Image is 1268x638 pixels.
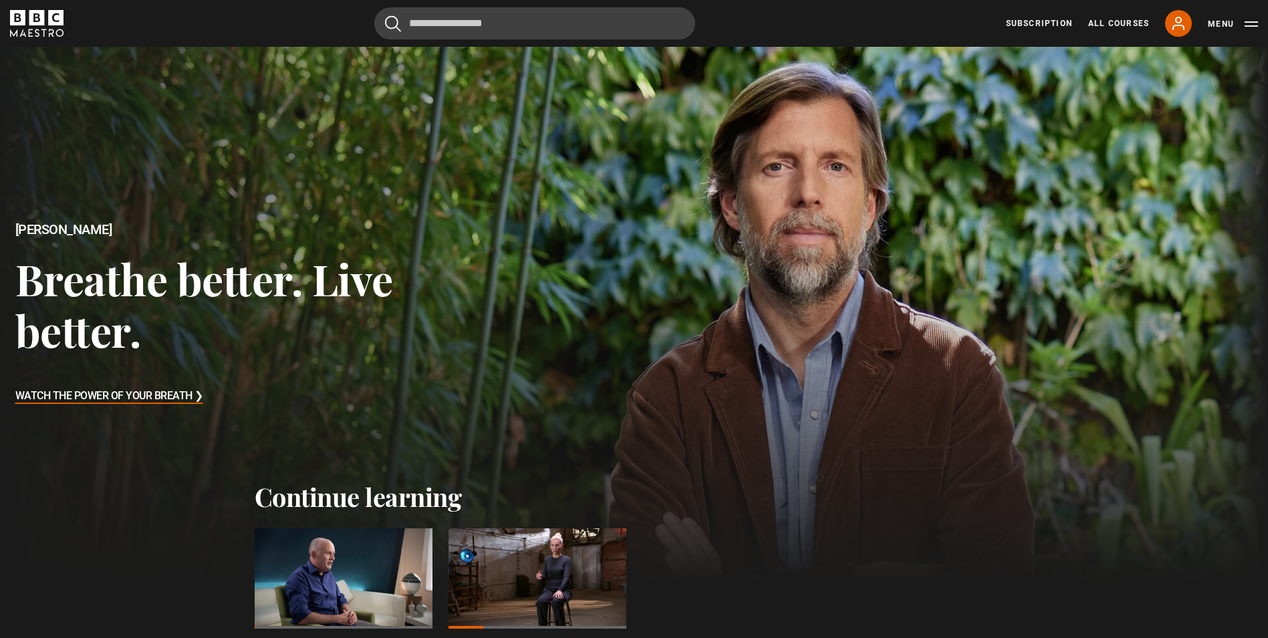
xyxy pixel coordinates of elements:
[385,15,401,32] button: Submit the search query
[15,222,507,237] h2: [PERSON_NAME]
[374,7,695,39] input: Search
[1006,17,1072,29] a: Subscription
[15,387,203,407] h3: Watch The Power of Your Breath ❯
[1088,17,1149,29] a: All Courses
[255,482,1014,512] h2: Continue learning
[15,253,507,356] h3: Breathe better. Live better.
[1208,17,1258,31] button: Toggle navigation
[10,10,64,37] svg: BBC Maestro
